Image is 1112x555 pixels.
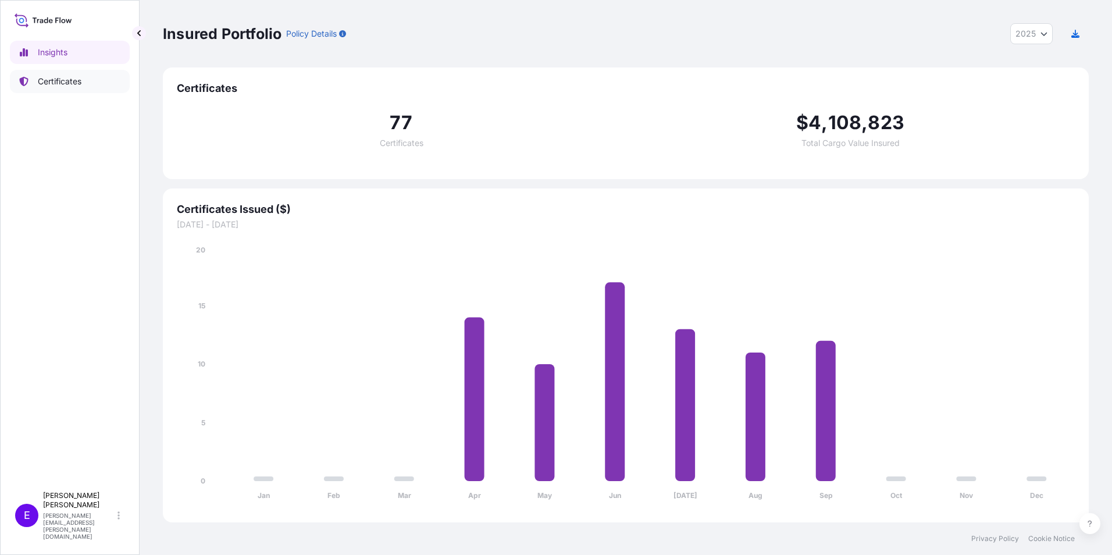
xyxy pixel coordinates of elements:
tspan: Aug [749,491,762,500]
span: , [821,113,828,132]
tspan: Mar [398,491,411,500]
span: Certificates [380,139,423,147]
span: $ [796,113,808,132]
span: 2025 [1015,28,1036,40]
span: 77 [390,113,412,132]
a: Privacy Policy [971,534,1019,543]
span: Certificates Issued ($) [177,202,1075,216]
p: [PERSON_NAME] [PERSON_NAME] [43,491,115,510]
tspan: 5 [201,418,205,427]
tspan: 15 [198,301,205,310]
span: 108 [828,113,862,132]
tspan: Sep [819,491,833,500]
tspan: 0 [201,476,205,485]
p: [PERSON_NAME][EMAIL_ADDRESS][PERSON_NAME][DOMAIN_NAME] [43,512,115,540]
tspan: [DATE] [673,491,697,500]
a: Certificates [10,70,130,93]
span: Total Cargo Value Insured [801,139,900,147]
span: , [861,113,868,132]
a: Insights [10,41,130,64]
a: Cookie Notice [1028,534,1075,543]
tspan: May [537,491,553,500]
tspan: Apr [468,491,481,500]
p: Insights [38,47,67,58]
span: 4 [808,113,821,132]
p: Insured Portfolio [163,24,281,43]
tspan: Jan [258,491,270,500]
tspan: Oct [890,491,903,500]
tspan: Jun [609,491,621,500]
tspan: 10 [198,360,205,368]
span: 823 [868,113,904,132]
button: Year Selector [1010,23,1053,44]
span: E [24,510,30,521]
p: Policy Details [286,28,337,40]
tspan: 20 [196,246,205,254]
tspan: Feb [327,491,340,500]
span: [DATE] - [DATE] [177,219,1075,230]
tspan: Dec [1030,491,1043,500]
tspan: Nov [960,491,974,500]
p: Certificates [38,76,81,87]
span: Certificates [177,81,1075,95]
